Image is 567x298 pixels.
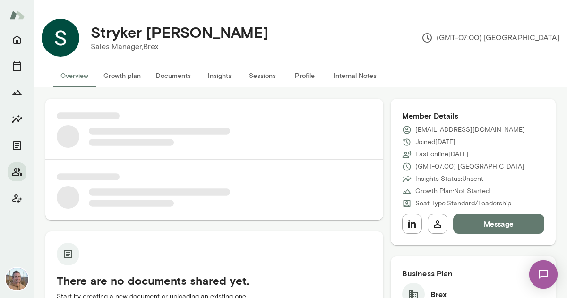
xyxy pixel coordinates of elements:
button: Sessions [241,64,283,87]
p: Seat Type: Standard/Leadership [415,199,511,208]
button: Client app [8,189,26,208]
img: Stryker Mott [42,19,79,57]
p: Insights Status: Unsent [415,174,483,184]
img: Mento [9,6,25,24]
button: Sessions [8,57,26,76]
button: Documents [148,64,198,87]
button: Members [8,162,26,181]
img: Adam Griffin [6,268,28,290]
button: Insights [8,110,26,128]
p: (GMT-07:00) [GEOGRAPHIC_DATA] [415,162,524,171]
button: Message [453,214,544,234]
p: Sales Manager, Brex [91,41,268,52]
button: Insights [198,64,241,87]
p: Joined [DATE] [415,137,455,147]
button: Growth plan [96,64,148,87]
p: Growth Plan: Not Started [415,187,490,196]
h6: Member Details [402,110,544,121]
button: Documents [8,136,26,155]
h4: Stryker [PERSON_NAME] [91,23,268,41]
button: Overview [53,64,96,87]
button: Internal Notes [326,64,384,87]
button: Profile [283,64,326,87]
button: Growth Plan [8,83,26,102]
p: [EMAIL_ADDRESS][DOMAIN_NAME] [415,125,525,135]
h6: Business Plan [402,268,544,279]
h5: There are no documents shared yet. [57,273,372,288]
p: Last online [DATE] [415,150,469,159]
button: Home [8,30,26,49]
p: (GMT-07:00) [GEOGRAPHIC_DATA] [421,32,559,43]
